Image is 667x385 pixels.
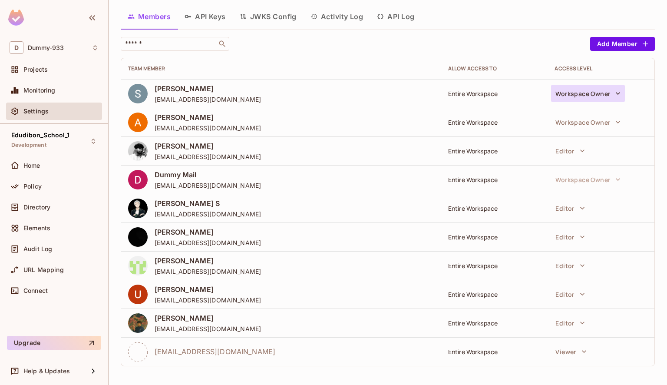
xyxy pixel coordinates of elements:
span: Edudibon_School_1 [11,132,70,139]
img: ACg8ocJQ6xswuSfVX9CtYE_KAaOdVXcJ5hh3xMegYtNM5rHbh9yLmA=s96-c [128,84,148,103]
img: ACg8ocJVbRqlz0OAWn7rJxHCqnXq1hmkGRSi4l0Q-H6P-6YLPf3Dg7tE=s96-c [128,199,148,218]
button: Workspace Owner [551,113,625,131]
span: [EMAIL_ADDRESS][DOMAIN_NAME] [155,347,275,356]
div: Entire Workspace [448,290,541,299]
button: API Log [370,6,421,27]
img: ACg8ocLPqBepOHtMCkdxt5NOohfyXoN6RF3oTnEyAtlu4pFqonudmu48=s96-c [128,141,148,161]
button: Activity Log [304,6,370,27]
span: Workspace: Dummy-933 [28,44,64,51]
span: [PERSON_NAME] [155,285,261,294]
button: Editor [551,228,589,246]
span: Audit Log [23,246,52,252]
span: [EMAIL_ADDRESS][DOMAIN_NAME] [155,325,261,333]
span: [EMAIL_ADDRESS][DOMAIN_NAME] [155,124,261,132]
span: Connect [23,287,48,294]
div: Entire Workspace [448,147,541,155]
span: Monitoring [23,87,56,94]
span: [EMAIL_ADDRESS][DOMAIN_NAME] [155,296,261,304]
div: Allow Access to [448,65,541,72]
img: 160835970 [128,256,148,275]
span: Elements [23,225,50,232]
span: [PERSON_NAME] [155,313,261,323]
div: Entire Workspace [448,348,541,356]
span: [PERSON_NAME] [155,84,261,93]
span: D [10,41,23,54]
span: Help & Updates [23,368,70,375]
button: API Keys [178,6,233,27]
div: Entire Workspace [448,204,541,212]
img: ACg8ocJCwUqbrWIEYp3xiY6-O4WmLYwyOhtIE5lPrgyk8da0Sf1MdDI=s96-c [128,227,148,247]
span: [EMAIL_ADDRESS][DOMAIN_NAME] [155,95,261,103]
img: SReyMgAAAABJRU5ErkJggg== [8,10,24,26]
button: Members [121,6,178,27]
span: [EMAIL_ADDRESS][DOMAIN_NAME] [155,181,261,189]
span: [EMAIL_ADDRESS][DOMAIN_NAME] [155,153,261,161]
span: [PERSON_NAME] [155,113,261,122]
button: Editor [551,257,589,274]
span: [PERSON_NAME] S [155,199,261,208]
div: Entire Workspace [448,262,541,270]
div: Entire Workspace [448,233,541,241]
span: Settings [23,108,49,115]
button: Editor [551,199,589,217]
button: Editor [551,142,589,159]
button: JWKS Config [233,6,304,27]
span: Development [11,142,46,149]
span: Home [23,162,40,169]
div: Team Member [128,65,434,72]
span: URL Mapping [23,266,64,273]
div: Entire Workspace [448,90,541,98]
span: [EMAIL_ADDRESS][DOMAIN_NAME] [155,210,261,218]
div: Entire Workspace [448,118,541,126]
img: ACg8ocJPy1Lsb6dz4s7HsCPE_nO8RSj89YHLnivv7m-LG6vp15G4jw=s96-c [128,113,148,132]
span: [PERSON_NAME] [155,141,261,151]
button: Upgrade [7,336,101,350]
img: ACg8ocI5kGFAiJVIUl96J41Pvd1ir0IZe7yI5DFhHGwNHmBzXNCnq8re_Q=s96-c [128,313,148,333]
button: Editor [551,285,589,303]
button: Editor [551,314,589,332]
span: Dummy Mail [155,170,261,179]
button: Viewer [551,343,591,360]
div: Entire Workspace [448,319,541,327]
div: Access Level [555,65,647,72]
span: [PERSON_NAME] [155,227,261,237]
div: Entire Workspace [448,176,541,184]
button: Add Member [590,37,655,51]
span: Policy [23,183,42,190]
span: Directory [23,204,50,211]
span: [EMAIL_ADDRESS][DOMAIN_NAME] [155,239,261,247]
button: Workspace Owner [551,85,625,102]
span: Projects [23,66,48,73]
button: Workspace Owner [551,171,625,188]
img: ACg8ocI8IU3vYp-cIfKIUlhpJZbvmHXoQ_VbLMJ9cthMWsDJKbjwQw=s96-c [128,285,148,304]
img: ACg8ocJTmzvM62tN9uuFGaDLOVoU4FHXskK2pniBn-xk0rZNzw_cIg=s96-c [128,170,148,189]
span: [EMAIL_ADDRESS][DOMAIN_NAME] [155,267,261,275]
span: [PERSON_NAME] [155,256,261,266]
